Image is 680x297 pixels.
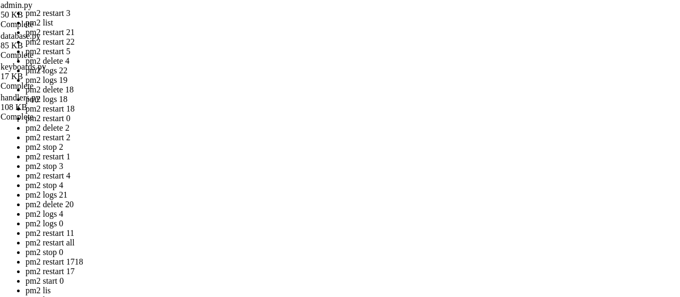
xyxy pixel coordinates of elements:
div: 85 KB [1,41,107,50]
x-row: * Support: [URL][DOMAIN_NAME] [4,40,542,49]
div: 50 KB [1,10,107,20]
div: (22, 11) [103,102,107,111]
span: admin.py [1,1,32,10]
div: Complete [1,50,107,60]
x-row: root@big-country:~# pm [4,102,542,111]
x-row: Last login: [DATE] from [TECHNICAL_ID] [4,93,542,102]
span: keyboards.py [1,62,107,81]
span: keyboards.py [1,62,46,71]
span: admin.py [1,1,107,20]
div: Complete [1,20,107,29]
div: 17 KB [1,72,107,81]
x-row: not required on a system that users do not log into. [4,66,542,75]
x-row: This system has been minimized by removing packages and content that are [4,57,542,66]
span: handlers.py [1,93,40,102]
x-row: To restore this content, you can run the 'unminimize' command. [4,84,542,93]
div: Complete [1,81,107,91]
div: 108 KB [1,103,107,112]
span: database.py [1,31,107,50]
span: handlers.py [1,93,107,112]
x-row: * Documentation: [URL][DOMAIN_NAME] [4,22,542,31]
span: database.py [1,31,40,40]
x-row: * Management: [URL][DOMAIN_NAME] [4,31,542,40]
div: Complete [1,112,107,122]
x-row: Welcome to Ubuntu 22.04.5 LTS (GNU/Linux 5.15.0-144-generic x86_64) [4,4,542,13]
